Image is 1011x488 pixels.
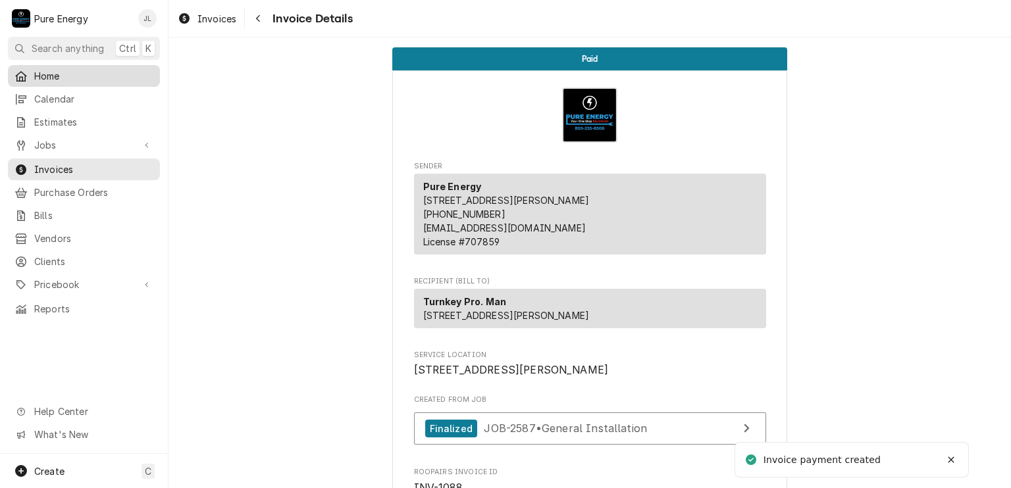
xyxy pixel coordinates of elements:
span: License # 707859 [423,236,500,247]
div: Invoice Sender [414,161,766,260]
span: Calendar [34,92,153,106]
a: Invoices [8,159,160,180]
div: Service Location [414,350,766,378]
span: Recipient (Bill To) [414,276,766,287]
span: Clients [34,255,153,268]
span: JOB-2587 • General Installation [484,422,647,435]
a: Bills [8,205,160,226]
div: JL [138,9,157,28]
span: Purchase Orders [34,185,153,199]
a: Clients [8,251,160,272]
span: Home [34,69,153,83]
div: Status [392,47,787,70]
span: Ctrl [119,41,136,55]
span: K [145,41,151,55]
button: Search anythingCtrlK [8,37,160,60]
a: Vendors [8,228,160,249]
div: Finalized [425,420,477,437]
span: Bills [34,208,153,222]
div: Pure Energy [34,12,88,26]
a: Go to Jobs [8,134,160,156]
a: Go to Help Center [8,401,160,422]
div: Invoice Recipient [414,276,766,334]
img: Logo [562,87,617,143]
span: Paid [582,55,598,63]
div: Pure Energy's Avatar [12,9,30,28]
strong: Pure Energy [423,181,482,192]
span: Estimates [34,115,153,129]
span: Jobs [34,138,134,152]
span: What's New [34,427,152,441]
a: Home [8,65,160,87]
span: Help Center [34,404,152,418]
span: [STREET_ADDRESS][PERSON_NAME] [414,364,609,376]
a: Invoices [172,8,242,30]
div: Created From Job [414,395,766,451]
a: Go to What's New [8,424,160,445]
a: Go to Pricebook [8,274,160,295]
span: [STREET_ADDRESS][PERSON_NAME] [423,195,590,206]
a: Reports [8,298,160,320]
span: Pricebook [34,278,134,291]
div: Invoice payment created [764,453,883,467]
a: [PHONE_NUMBER] [423,208,505,220]
a: [EMAIL_ADDRESS][DOMAIN_NAME] [423,222,586,233]
strong: Turnkey Pro. Man [423,296,507,307]
span: Sender [414,161,766,172]
span: Invoices [34,162,153,176]
button: Navigate back [247,8,269,29]
span: Reports [34,302,153,316]
div: Recipient (Bill To) [414,289,766,328]
span: Service Location [414,362,766,378]
div: P [12,9,30,28]
span: Invoice Details [269,10,352,28]
span: C [145,464,151,478]
div: Sender [414,174,766,260]
div: Recipient (Bill To) [414,289,766,333]
span: Service Location [414,350,766,360]
a: View Job [414,412,766,445]
span: [STREET_ADDRESS][PERSON_NAME] [423,310,590,321]
span: Roopairs Invoice ID [414,467,766,477]
span: Created From Job [414,395,766,405]
a: Estimates [8,111,160,133]
span: Search anything [32,41,104,55]
a: Purchase Orders [8,182,160,203]
span: Vendors [34,232,153,245]
span: Create [34,466,65,477]
span: Invoices [197,12,236,26]
a: Calendar [8,88,160,110]
div: James Linnenkamp's Avatar [138,9,157,28]
div: Sender [414,174,766,255]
